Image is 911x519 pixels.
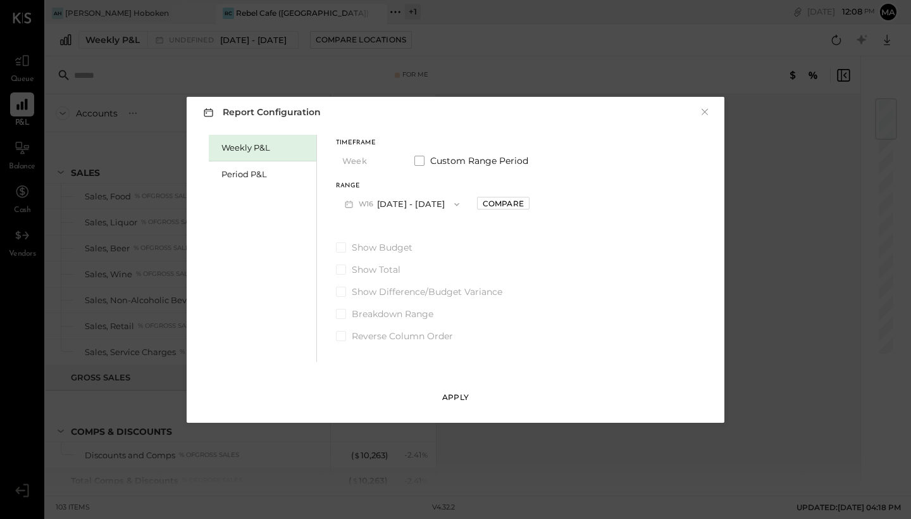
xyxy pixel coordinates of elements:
[430,154,528,167] span: Custom Range Period
[336,183,468,189] div: Range
[336,192,468,216] button: W16[DATE] - [DATE]
[221,168,310,180] div: Period P&L
[477,197,530,209] button: Compare
[352,308,433,320] span: Breakdown Range
[483,198,524,209] div: Compare
[442,392,469,403] div: Apply
[352,285,502,298] span: Show Difference/Budget Variance
[699,106,710,118] button: ×
[221,142,310,154] div: Weekly P&L
[352,263,400,276] span: Show Total
[436,387,475,408] button: Apply
[352,330,453,342] span: Reverse Column Order
[336,140,399,146] div: Timeframe
[336,149,399,173] button: Week
[201,104,321,120] h3: Report Configuration
[352,241,412,254] span: Show Budget
[359,199,377,209] span: W16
